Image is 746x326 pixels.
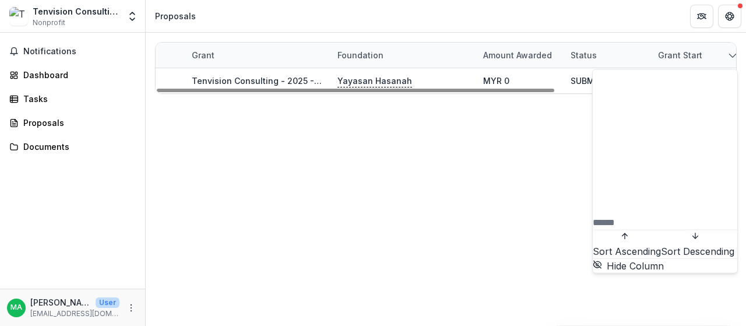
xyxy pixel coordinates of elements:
div: Amount awarded [476,43,564,68]
div: Status [564,43,651,68]
div: Mohd Faizal Bin Ayob [10,304,22,311]
a: Proposals [5,113,140,132]
a: Tenvision Consulting - 2025 - HSEF2025 - Iskandar Investment Berhad [192,76,481,86]
button: Hide Column [593,259,664,273]
a: Tasks [5,89,140,108]
span: Notifications [23,47,136,57]
div: Grant [185,43,330,68]
div: Status [564,49,604,61]
span: SUBMITTED [571,76,619,86]
div: Proposals [155,10,196,22]
p: User [96,297,119,308]
img: Tenvision Consulting [9,7,28,26]
div: Dashboard [23,69,131,81]
svg: sorted descending [728,51,737,60]
button: Sort Descending [661,230,734,258]
div: Foundation [330,43,476,68]
div: Amount awarded [476,49,559,61]
a: Documents [5,137,140,156]
button: Get Help [718,5,741,28]
a: Dashboard [5,65,140,85]
div: Tasks [23,93,131,105]
button: Notifications [5,42,140,61]
div: Documents [23,141,131,153]
p: Yayasan Hasanah [337,75,412,87]
button: Sort Ascending [593,230,661,258]
span: Sort Ascending [593,246,661,257]
button: Partners [690,5,713,28]
button: Open entity switcher [124,5,140,28]
div: Foundation [330,49,390,61]
p: [EMAIL_ADDRESS][DOMAIN_NAME] [30,309,119,319]
div: Grant start [651,43,738,68]
button: More [124,301,138,315]
div: Grant [185,49,221,61]
nav: breadcrumb [150,8,200,24]
p: [PERSON_NAME] [30,296,91,309]
div: Grant start [651,49,709,61]
div: Proposals [23,117,131,129]
div: Tenvision Consulting [33,5,119,17]
span: Nonprofit [33,17,65,28]
span: Sort Descending [661,246,734,257]
div: MYR 0 [483,75,509,87]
